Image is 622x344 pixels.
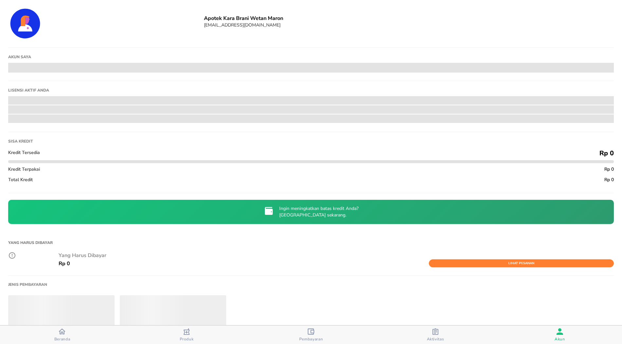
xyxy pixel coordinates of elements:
p: Ingin meningkatkan batas kredit Anda? [GEOGRAPHIC_DATA] sekarang. [279,205,358,218]
span: Pembayaran [299,336,323,342]
h6: [EMAIL_ADDRESS][DOMAIN_NAME] [204,22,614,28]
h1: Yang Harus Dibayar [8,237,614,248]
span: Beranda [54,336,70,342]
span: Total Kredit [8,177,33,183]
span: Aktivitas [427,336,444,342]
img: credit-limit-upgrade-request-icon [264,206,274,216]
h1: Jenis Pembayaran [8,282,47,287]
button: Lihat Pesanan [429,259,614,267]
span: Rp 0 [599,149,614,158]
button: Produk [124,326,249,344]
h1: Akun saya [8,54,614,60]
span: Akun [555,336,565,342]
h1: Lisensi Aktif Anda [8,88,614,93]
button: Aktivitas [373,326,498,344]
span: Lihat Pesanan [432,261,611,266]
span: Produk [180,336,194,342]
span: Rp 0 [604,166,614,172]
p: Rp 0 [59,260,70,267]
span: Kredit Terpakai [8,166,40,172]
button: Akun [498,326,622,344]
img: Account Details [8,7,42,41]
span: Kredit Tersedia [8,149,40,156]
h6: Apotek Kara Brani Wetan Maron [204,15,614,22]
button: Pembayaran [249,326,373,344]
span: Rp 0 [604,177,614,183]
p: Yang Harus Dibayar [59,251,614,259]
h1: Sisa kredit [8,139,614,144]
